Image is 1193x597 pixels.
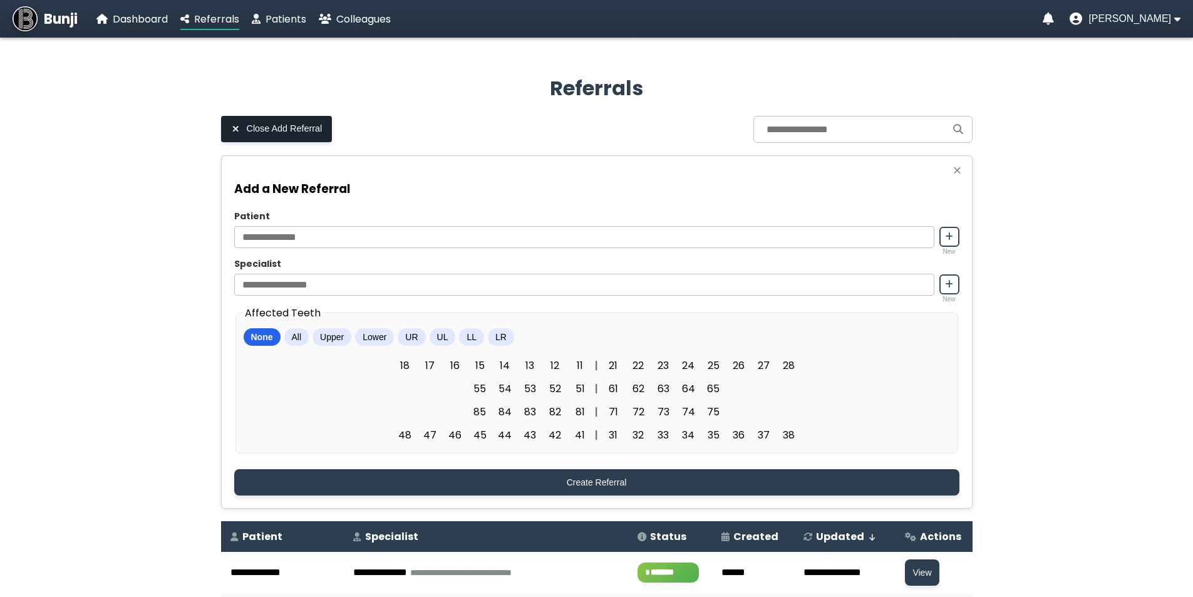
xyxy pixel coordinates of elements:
span: 46 [443,425,466,445]
span: 51 [569,378,591,399]
span: 26 [727,355,750,376]
span: 81 [569,402,591,422]
span: 48 [393,425,416,445]
button: UL [430,328,456,346]
span: 43 [519,425,541,445]
a: Dashboard [96,11,168,27]
span: 62 [627,378,649,399]
a: Notifications [1043,13,1054,25]
button: LR [488,328,514,346]
span: 75 [702,402,725,422]
span: 55 [468,378,491,399]
label: Specialist [234,257,959,271]
span: 85 [468,402,491,422]
span: Patients [266,12,306,26]
span: Dashboard [113,12,168,26]
button: Lower [355,328,394,346]
span: 45 [468,425,491,445]
span: 37 [752,425,775,445]
th: Specialist [344,521,628,552]
span: 21 [602,355,624,376]
button: Close [949,162,965,179]
span: 15 [468,355,491,376]
th: Created [712,521,794,552]
div: | [591,381,602,397]
span: 33 [652,425,674,445]
span: Referrals [194,12,239,26]
div: | [591,427,602,443]
span: 14 [493,355,516,376]
button: Close Add Referral [221,116,333,142]
button: None [244,328,281,346]
h2: Referrals [221,73,973,103]
span: 13 [519,355,541,376]
div: | [591,358,602,373]
span: 73 [652,402,674,422]
span: 27 [752,355,775,376]
span: 44 [493,425,516,445]
button: User menu [1070,13,1180,25]
span: 36 [727,425,750,445]
span: 28 [777,355,800,376]
img: Bunji Dental Referral Management [13,6,38,31]
span: 38 [777,425,800,445]
span: 24 [677,355,700,376]
span: Colleagues [336,12,391,26]
span: 53 [519,378,541,399]
span: 64 [677,378,700,399]
span: 11 [569,355,591,376]
span: 61 [602,378,624,399]
span: 22 [627,355,649,376]
span: 32 [627,425,649,445]
span: 17 [418,355,441,376]
th: Updated [794,521,896,552]
a: Colleagues [319,11,391,27]
span: 83 [519,402,541,422]
a: Patients [252,11,306,27]
span: 74 [677,402,700,422]
span: 54 [493,378,516,399]
span: 63 [652,378,674,399]
span: [PERSON_NAME] [1088,13,1171,24]
button: LL [459,328,484,346]
span: 42 [544,425,566,445]
span: 25 [702,355,725,376]
h3: Add a New Referral [234,180,959,198]
span: 41 [569,425,591,445]
div: | [591,404,602,420]
span: 31 [602,425,624,445]
span: 23 [652,355,674,376]
legend: Affected Teeth [244,305,322,321]
button: UR [398,328,425,346]
span: 71 [602,402,624,422]
th: Actions [896,521,972,552]
span: 35 [702,425,725,445]
span: 72 [627,402,649,422]
span: 18 [393,355,416,376]
label: Patient [234,210,959,223]
button: All [284,328,309,346]
a: Bunji [13,6,78,31]
span: 12 [544,355,566,376]
button: Upper [312,328,351,346]
span: Close Add Referral [247,123,323,134]
a: Referrals [180,11,239,27]
span: 82 [544,402,566,422]
button: Create Referral [234,469,959,496]
th: Patient [221,521,344,552]
span: 65 [702,378,725,399]
button: View [905,559,939,586]
span: 84 [493,402,516,422]
span: 47 [418,425,441,445]
span: Bunji [44,9,78,29]
th: Status [628,521,712,552]
span: 52 [544,378,566,399]
span: 16 [443,355,466,376]
span: 34 [677,425,700,445]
